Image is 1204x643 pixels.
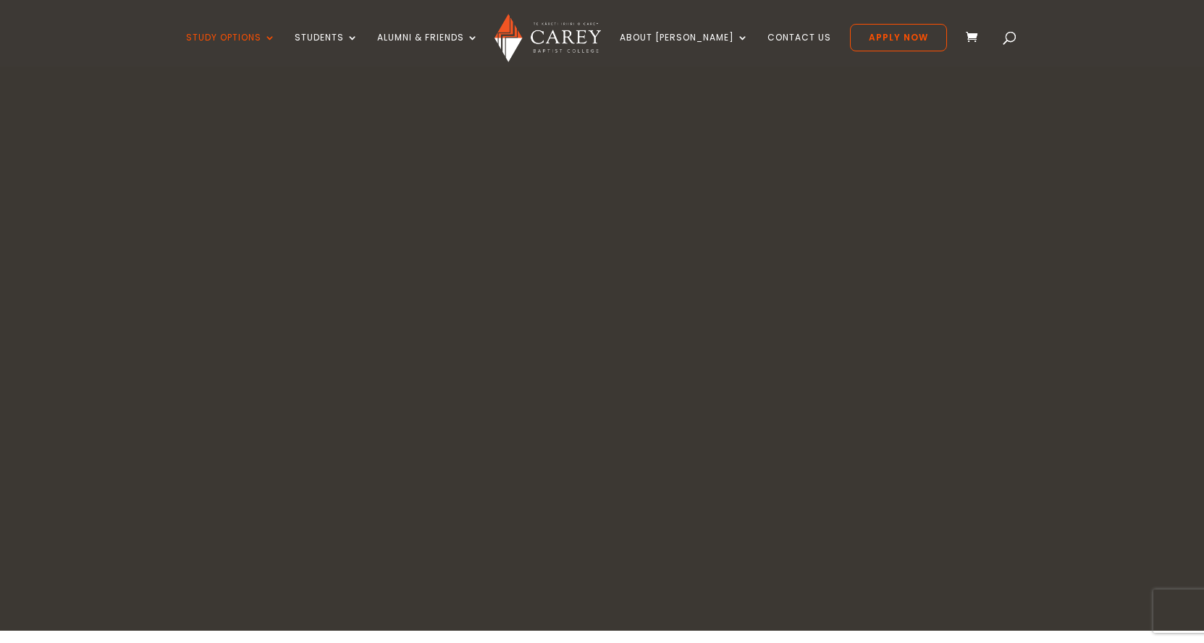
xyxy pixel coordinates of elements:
[295,33,358,67] a: Students
[767,33,831,67] a: Contact Us
[377,33,479,67] a: Alumni & Friends
[850,24,947,51] a: Apply Now
[620,33,749,67] a: About [PERSON_NAME]
[186,33,276,67] a: Study Options
[494,14,601,62] img: Carey Baptist College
